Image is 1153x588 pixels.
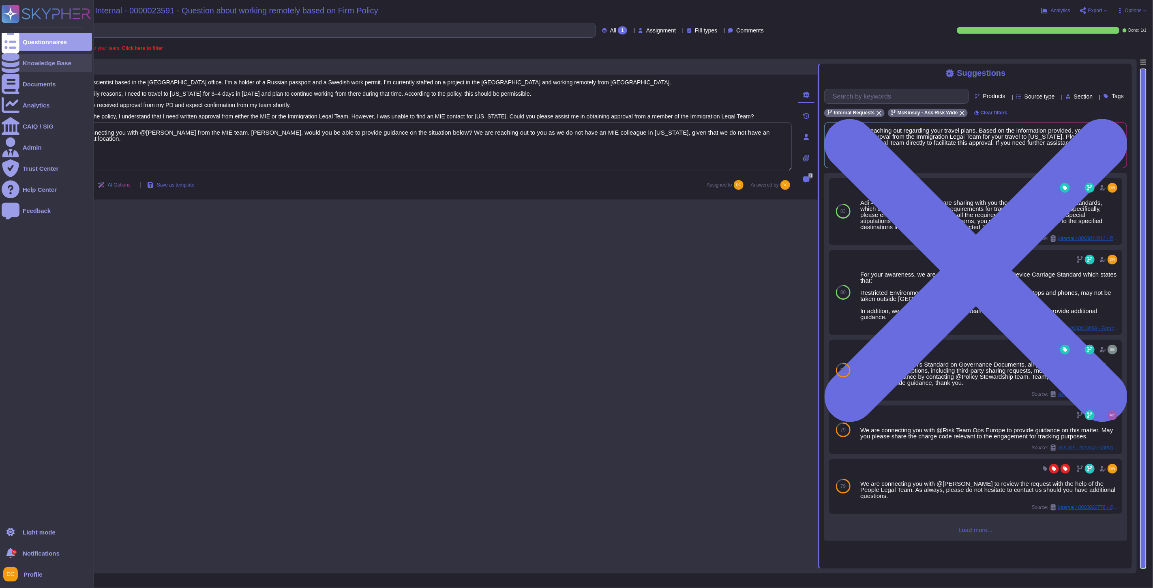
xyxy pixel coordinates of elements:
span: All [610,28,617,33]
a: Analytics [2,96,92,114]
textarea: We are connecting you with @[PERSON_NAME] from the MIE team. [PERSON_NAME], would you be able to ... [57,122,792,171]
img: user [780,180,790,190]
span: 79 [840,484,846,489]
a: Feedback [2,202,92,219]
span: A question is assigned to you or your team. [28,46,163,51]
div: Help Center [23,187,57,193]
div: Documents [23,81,56,87]
button: Analytics [1041,7,1070,14]
a: Documents [2,75,92,93]
input: Search by keywords [32,23,596,37]
img: user [1108,183,1117,193]
a: Admin [2,138,92,156]
span: Internal - 0000023591 - Question about working remotely based on Firm Policy [95,6,378,15]
a: Questionnaires [2,33,92,51]
button: Save as template [141,177,201,193]
span: 79 [840,427,846,432]
span: Fill types [695,28,717,33]
div: We are connecting you with @[PERSON_NAME] to review the request with the help of the People Legal... [860,481,1119,499]
div: CAIQ / SIG [23,123,54,129]
button: user [2,565,24,583]
span: Load more... [824,527,1127,533]
span: 83 [840,209,846,214]
span: Internal / 0000022776 - Question: Working onsite at a Client Site [1058,505,1119,510]
span: Options [1125,8,1142,13]
div: 9+ [12,550,17,555]
b: Click here to filter [120,45,163,51]
span: Done: [1128,28,1139,32]
a: CAIQ / SIG [2,117,92,135]
img: user [1108,345,1117,354]
span: Analytics [1051,8,1070,13]
div: Knowledge Base [23,60,71,66]
span: Assignment [646,28,676,33]
span: 79 [840,368,846,373]
span: Notifications [23,550,60,556]
div: Questionnaires [23,39,67,45]
span: 80 [840,290,846,295]
span: Assigned to [707,180,748,190]
div: 1 [618,26,627,34]
img: user [1108,464,1117,474]
div: Analytics [23,102,50,108]
span: Source: [1032,504,1119,511]
span: AI Options [108,182,131,187]
span: Profile [24,571,43,577]
span: Answered by [751,182,779,187]
img: user [3,567,18,582]
span: Comments [736,28,764,33]
div: Trust Center [23,165,58,172]
a: Knowledge Base [2,54,92,72]
span: 0 [808,173,813,178]
a: Help Center [2,180,92,198]
div: Feedback [23,208,51,214]
img: user [1108,410,1117,420]
img: user [734,180,744,190]
a: Trust Center [2,159,92,177]
div: Light mode [23,529,56,535]
input: Search by keywords [829,89,969,103]
span: 1 / 1 [1141,28,1147,32]
img: user [1108,255,1117,264]
div: Admin [23,144,42,150]
span: Save as template [157,182,195,187]
span: Export [1088,8,1102,13]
